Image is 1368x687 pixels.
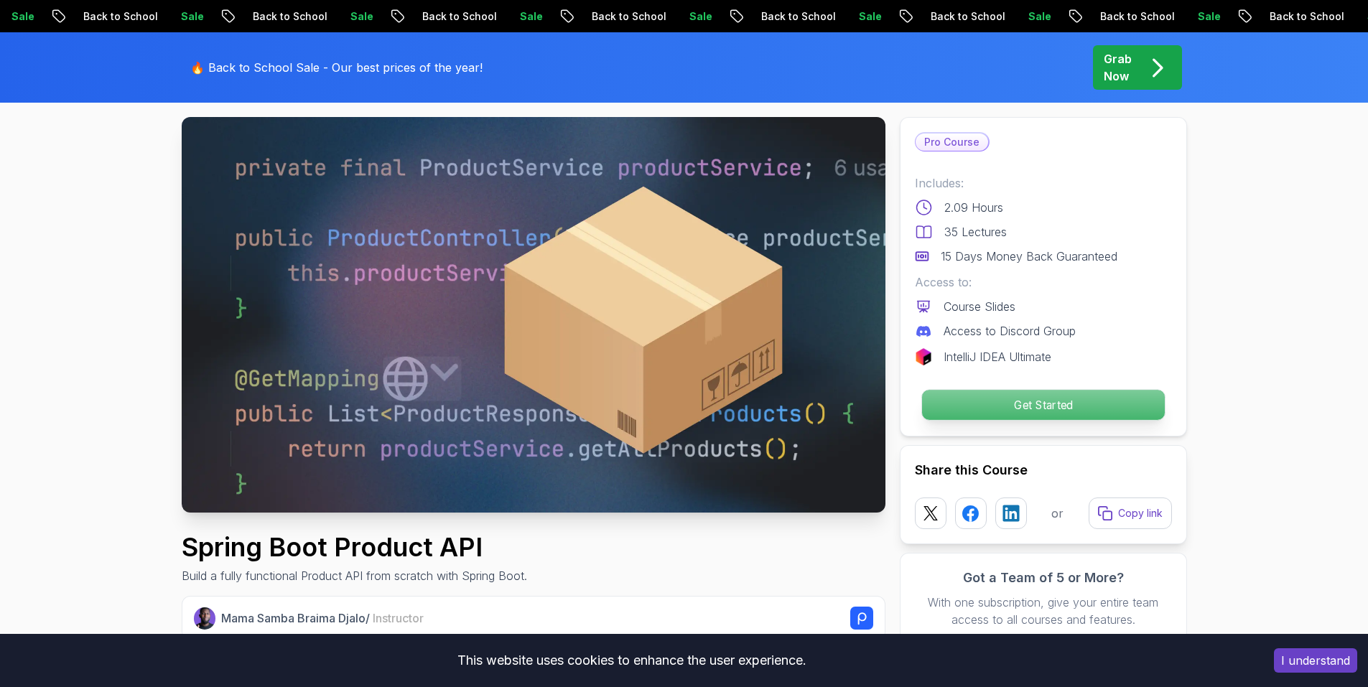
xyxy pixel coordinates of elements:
[1104,50,1132,85] p: Grab Now
[1089,497,1172,529] button: Copy link
[337,9,383,24] p: Sale
[916,134,988,151] p: Pro Course
[748,9,845,24] p: Back to School
[915,568,1172,588] h3: Got a Team of 5 or More?
[921,389,1165,421] button: Get Started
[944,348,1051,365] p: IntelliJ IDEA Ultimate
[578,9,676,24] p: Back to School
[182,533,527,561] h1: Spring Boot Product API
[1256,9,1354,24] p: Back to School
[182,117,885,513] img: spring-product-api_thumbnail
[194,607,216,630] img: Nelson Djalo
[1015,9,1061,24] p: Sale
[845,9,891,24] p: Sale
[221,609,424,627] p: Mama Samba Braima Djalo /
[941,248,1117,265] p: 15 Days Money Back Guaranteed
[944,322,1076,340] p: Access to Discord Group
[1087,9,1184,24] p: Back to School
[915,348,932,365] img: jetbrains logo
[921,390,1164,420] p: Get Started
[915,174,1172,192] p: Includes:
[915,274,1172,291] p: Access to:
[1274,648,1357,673] button: Accept cookies
[1184,9,1230,24] p: Sale
[944,298,1015,315] p: Course Slides
[944,223,1007,240] p: 35 Lectures
[409,9,506,24] p: Back to School
[915,594,1172,628] p: With one subscription, give your entire team access to all courses and features.
[915,460,1172,480] h2: Share this Course
[944,199,1003,216] p: 2.09 Hours
[11,645,1252,676] div: This website uses cookies to enhance the user experience.
[1118,506,1163,520] p: Copy link
[1051,505,1064,522] p: or
[190,59,483,76] p: 🔥 Back to School Sale - Our best prices of the year!
[373,611,424,625] span: Instructor
[917,9,1015,24] p: Back to School
[182,567,527,584] p: Build a fully functional Product API from scratch with Spring Boot.
[70,9,167,24] p: Back to School
[167,9,213,24] p: Sale
[506,9,552,24] p: Sale
[239,9,337,24] p: Back to School
[676,9,722,24] p: Sale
